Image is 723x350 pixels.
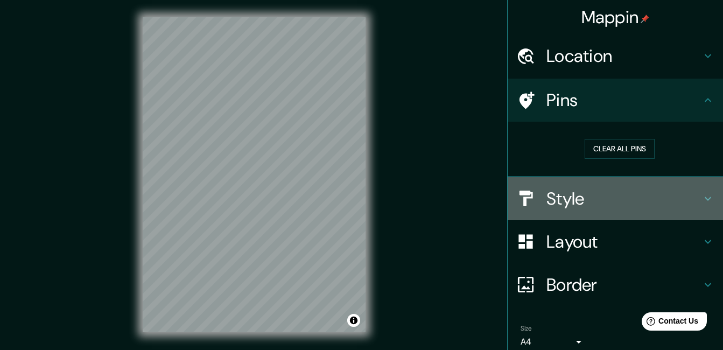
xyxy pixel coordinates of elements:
div: Pins [508,79,723,122]
h4: Style [546,188,701,209]
h4: Border [546,274,701,296]
iframe: Help widget launcher [627,308,711,338]
div: Border [508,263,723,306]
h4: Location [546,45,701,67]
canvas: Map [143,17,366,332]
img: pin-icon.png [641,15,649,23]
div: Style [508,177,723,220]
h4: Pins [546,89,701,111]
h4: Layout [546,231,701,253]
div: Location [508,34,723,78]
div: Layout [508,220,723,263]
button: Toggle attribution [347,314,360,327]
button: Clear all pins [585,139,655,159]
h4: Mappin [581,6,650,28]
label: Size [521,324,532,333]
